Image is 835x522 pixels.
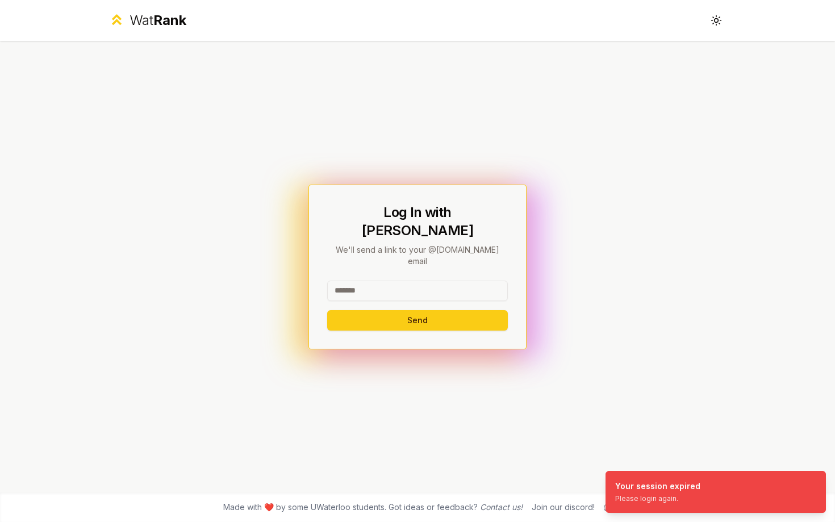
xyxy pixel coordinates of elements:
[532,502,595,513] div: Join our discord!
[615,494,700,503] div: Please login again.
[615,481,700,492] div: Your session expired
[108,11,186,30] a: WatRank
[327,244,508,267] p: We'll send a link to your @[DOMAIN_NAME] email
[327,310,508,331] button: Send
[327,203,508,240] h1: Log In with [PERSON_NAME]
[223,502,523,513] span: Made with ❤️ by some UWaterloo students. Got ideas or feedback?
[480,502,523,512] a: Contact us!
[130,11,186,30] div: Wat
[153,12,186,28] span: Rank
